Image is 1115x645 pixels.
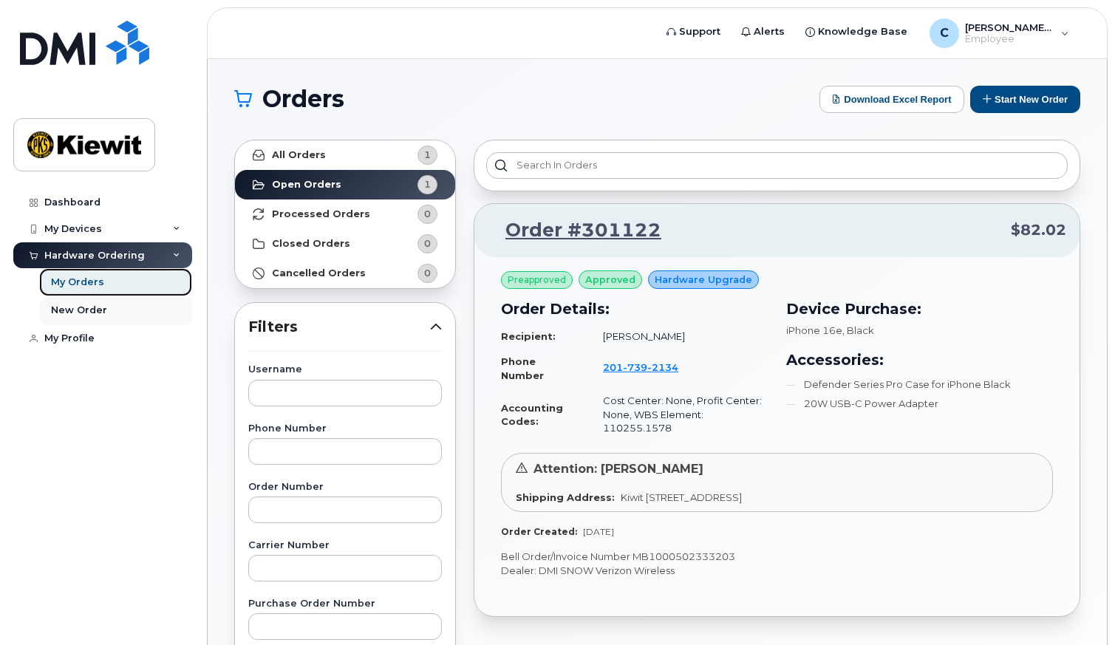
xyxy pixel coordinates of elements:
[235,259,455,288] a: Cancelled Orders0
[272,208,370,220] strong: Processed Orders
[970,86,1080,113] button: Start New Order
[248,599,442,609] label: Purchase Order Number
[424,236,431,250] span: 0
[424,148,431,162] span: 1
[235,170,455,199] a: Open Orders1
[842,324,874,336] span: , Black
[508,273,566,287] span: Preapproved
[248,365,442,375] label: Username
[647,361,678,373] span: 2134
[262,88,344,110] span: Orders
[786,349,1054,371] h3: Accessories:
[272,149,326,161] strong: All Orders
[272,238,350,250] strong: Closed Orders
[248,316,430,338] span: Filters
[501,526,577,537] strong: Order Created:
[235,229,455,259] a: Closed Orders0
[501,355,544,381] strong: Phone Number
[424,207,431,221] span: 0
[1051,581,1104,634] iframe: Messenger Launcher
[248,424,442,434] label: Phone Number
[501,564,1053,578] p: Dealer: DMI SNOW Verizon Wireless
[623,361,647,373] span: 739
[655,273,752,287] span: Hardware Upgrade
[248,541,442,550] label: Carrier Number
[786,378,1054,392] li: Defender Series Pro Case for iPhone Black
[819,86,964,113] button: Download Excel Report
[590,388,768,441] td: Cost Center: None, Profit Center: None, WBS Element: 110255.1578
[501,402,563,428] strong: Accounting Codes:
[533,462,703,476] span: Attention: [PERSON_NAME]
[516,491,615,503] strong: Shipping Address:
[603,361,678,373] span: 201
[272,179,341,191] strong: Open Orders
[621,491,742,503] span: Kiwit [STREET_ADDRESS]
[235,199,455,229] a: Processed Orders0
[501,330,556,342] strong: Recipient:
[786,298,1054,320] h3: Device Purchase:
[1011,219,1066,241] span: $82.02
[486,152,1068,179] input: Search in orders
[235,140,455,170] a: All Orders1
[488,217,661,244] a: Order #301122
[603,361,696,373] a: 2017392134
[786,324,842,336] span: iPhone 16e
[583,526,614,537] span: [DATE]
[501,298,768,320] h3: Order Details:
[786,397,1054,411] li: 20W USB-C Power Adapter
[590,324,768,349] td: [PERSON_NAME]
[501,550,1053,564] p: Bell Order/Invoice Number MB1000502333203
[424,177,431,191] span: 1
[248,482,442,492] label: Order Number
[424,266,431,280] span: 0
[585,273,635,287] span: approved
[272,267,366,279] strong: Cancelled Orders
